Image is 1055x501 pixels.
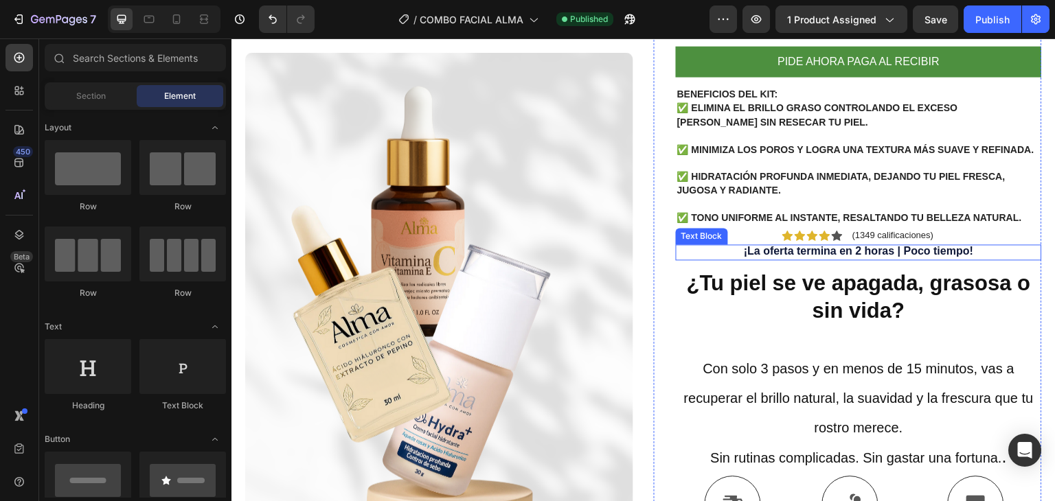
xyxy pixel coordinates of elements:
[45,287,131,299] div: Row
[139,287,226,299] div: Row
[13,146,33,157] div: 450
[446,174,791,185] span: ✅ Tono uniforme al instante, resaltando tu belleza natural.
[45,200,131,213] div: Row
[204,428,226,450] span: Toggle open
[204,117,226,139] span: Toggle open
[259,5,315,33] div: Undo/Redo
[446,63,727,89] span: ✅ Elimina el brillo graso controlando el exceso [PERSON_NAME] sin resecar tu piel.
[45,399,131,412] div: Heading
[45,433,70,445] span: Button
[446,206,809,220] p: ¡La oferta termina en 2 horas | Poco tiempo!
[446,105,803,116] span: ✅ Minimiza los poros y logra una textura más suave y refinada.
[139,399,226,412] div: Text Block
[1008,434,1041,467] div: Open Intercom Messenger
[204,316,226,338] span: Toggle open
[913,5,958,33] button: Save
[975,12,1010,27] div: Publish
[413,12,417,27] span: /
[139,200,226,213] div: Row
[775,5,907,33] button: 1 product assigned
[76,90,106,102] span: Section
[924,14,947,25] span: Save
[446,49,547,60] span: BENEFICIOS DEL KIT:
[45,121,71,134] span: Layout
[771,408,775,428] span: .
[90,11,96,27] p: 7
[455,233,799,284] strong: ¿Tu piel se ve apagada, grasosa o sin vida?
[570,13,608,25] span: Published
[479,412,771,427] span: Sin rutinas complicadas. Sin gastar una fortuna.
[45,44,226,71] input: Search Sections & Elements
[45,321,62,333] span: Text
[5,5,102,33] button: 7
[787,12,876,27] span: 1 product assigned
[446,132,774,158] span: ✅ Hidratación profunda inmediata, dejando tu piel fresca, jugosa y radiante.
[447,191,494,204] div: Text Block
[420,12,523,27] span: COMBO FACIAL ALMA
[621,191,703,202] p: (1349 calificaciones)
[964,5,1021,33] button: Publish
[231,38,1055,501] iframe: Design area
[10,251,33,262] div: Beta
[453,323,802,397] span: Con solo 3 pasos y en menos de 15 minutos, vas a recuperar el brillo natural, la suavidad y la fr...
[164,90,196,102] span: Element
